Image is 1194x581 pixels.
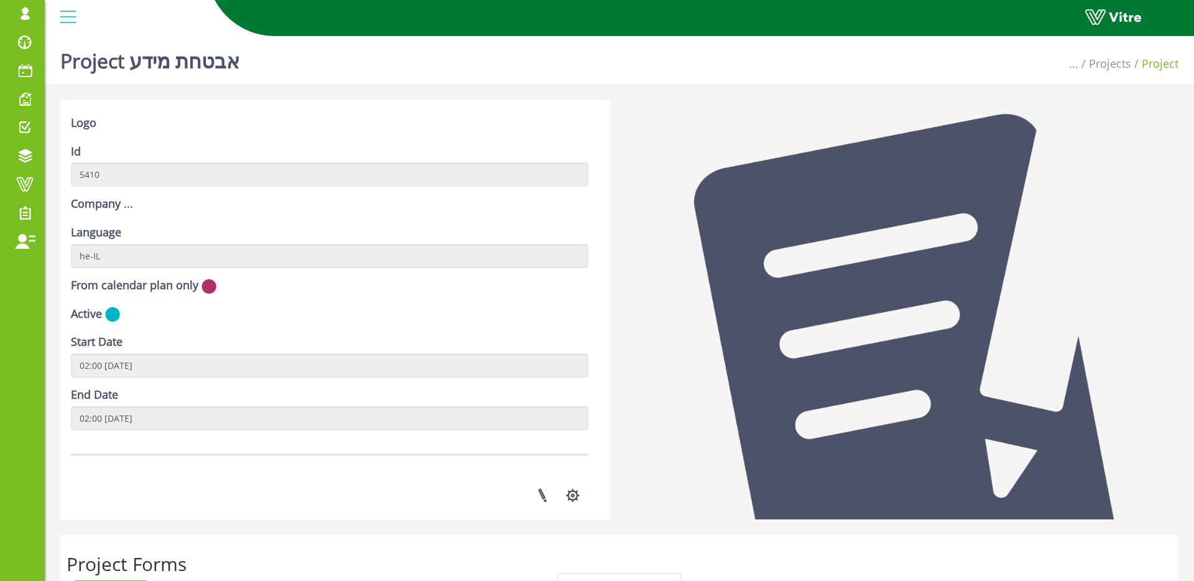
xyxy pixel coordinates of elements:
[67,554,1172,574] h2: Project Forms
[71,196,121,212] label: Company
[71,277,198,294] label: From calendar plan only
[71,225,121,241] label: Language
[71,144,81,160] label: Id
[60,31,239,84] h1: Project אבטחת מידע
[1131,56,1178,72] li: Project
[201,279,216,294] img: no
[105,307,120,322] img: yes
[71,387,118,403] label: End Date
[71,115,96,131] label: Logo
[71,334,123,350] label: Start Date
[1089,56,1131,71] a: Projects
[1069,56,1078,71] span: ...
[124,196,133,211] span: ...
[71,306,102,322] label: Active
